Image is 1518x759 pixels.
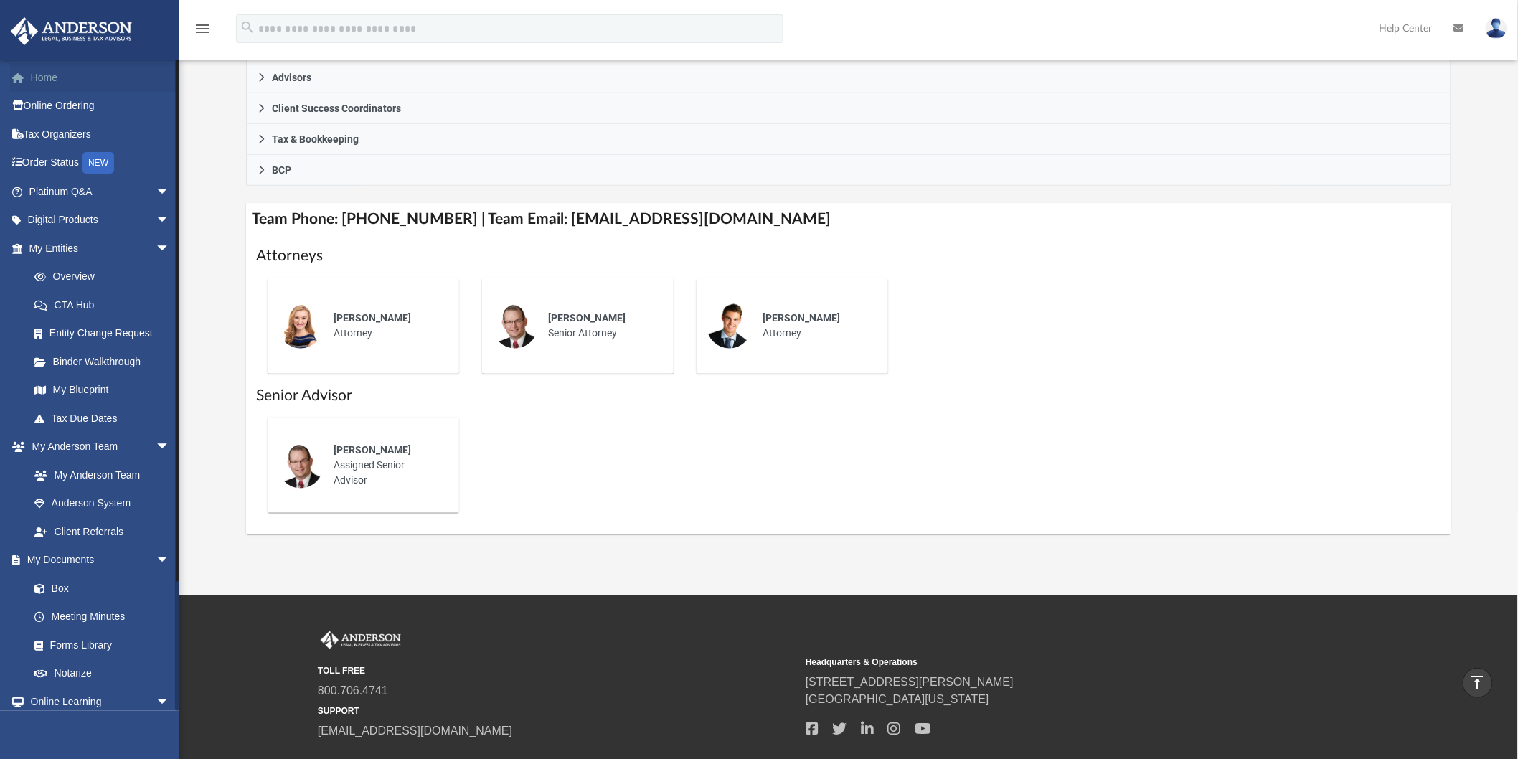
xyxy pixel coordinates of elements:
[538,301,664,351] div: Senior Attorney
[10,206,192,235] a: Digital Productsarrow_drop_down
[20,631,177,659] a: Forms Library
[246,62,1451,93] a: Advisors
[318,631,404,650] img: Anderson Advisors Platinum Portal
[10,177,192,206] a: Platinum Q&Aarrow_drop_down
[256,245,1441,266] h1: Attorneys
[10,687,184,716] a: Online Learningarrow_drop_down
[806,656,1283,669] small: Headquarters & Operations
[10,92,192,121] a: Online Ordering
[6,17,136,45] img: Anderson Advisors Platinum Portal
[318,704,796,717] small: SUPPORT
[20,489,184,518] a: Anderson System
[156,687,184,717] span: arrow_drop_down
[324,301,449,351] div: Attorney
[278,443,324,489] img: thumbnail
[806,693,989,705] a: [GEOGRAPHIC_DATA][US_STATE]
[753,301,878,351] div: Attorney
[246,203,1451,235] h4: Team Phone: [PHONE_NUMBER] | Team Email: [EMAIL_ADDRESS][DOMAIN_NAME]
[707,303,753,349] img: thumbnail
[1469,674,1486,691] i: vertical_align_top
[156,433,184,462] span: arrow_drop_down
[246,124,1451,155] a: Tax & Bookkeeping
[10,120,192,148] a: Tax Organizers
[324,433,449,498] div: Assigned Senior Advisor
[20,574,177,603] a: Box
[548,312,626,324] span: [PERSON_NAME]
[20,404,192,433] a: Tax Due Dates
[82,152,114,174] div: NEW
[278,303,324,349] img: thumbnail
[10,546,184,575] a: My Documentsarrow_drop_down
[246,155,1451,186] a: BCP
[20,603,184,631] a: Meeting Minutes
[20,291,192,319] a: CTA Hub
[1486,18,1507,39] img: User Pic
[763,312,840,324] span: [PERSON_NAME]
[194,27,211,37] a: menu
[318,684,388,697] a: 800.706.4741
[10,433,184,461] a: My Anderson Teamarrow_drop_down
[272,134,359,144] span: Tax & Bookkeeping
[246,93,1451,124] a: Client Success Coordinators
[20,263,192,291] a: Overview
[156,206,184,235] span: arrow_drop_down
[10,63,192,92] a: Home
[806,676,1014,688] a: [STREET_ADDRESS][PERSON_NAME]
[318,664,796,677] small: TOLL FREE
[156,546,184,575] span: arrow_drop_down
[272,165,291,175] span: BCP
[194,20,211,37] i: menu
[20,376,184,405] a: My Blueprint
[240,19,255,35] i: search
[10,148,192,178] a: Order StatusNEW
[272,72,311,82] span: Advisors
[20,347,192,376] a: Binder Walkthrough
[492,303,538,349] img: thumbnail
[334,312,411,324] span: [PERSON_NAME]
[156,234,184,263] span: arrow_drop_down
[156,177,184,207] span: arrow_drop_down
[256,385,1441,406] h1: Senior Advisor
[20,461,177,489] a: My Anderson Team
[1463,668,1493,698] a: vertical_align_top
[272,103,401,113] span: Client Success Coordinators
[334,444,411,456] span: [PERSON_NAME]
[20,517,184,546] a: Client Referrals
[20,659,184,688] a: Notarize
[20,319,192,348] a: Entity Change Request
[318,725,512,737] a: [EMAIL_ADDRESS][DOMAIN_NAME]
[10,234,192,263] a: My Entitiesarrow_drop_down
